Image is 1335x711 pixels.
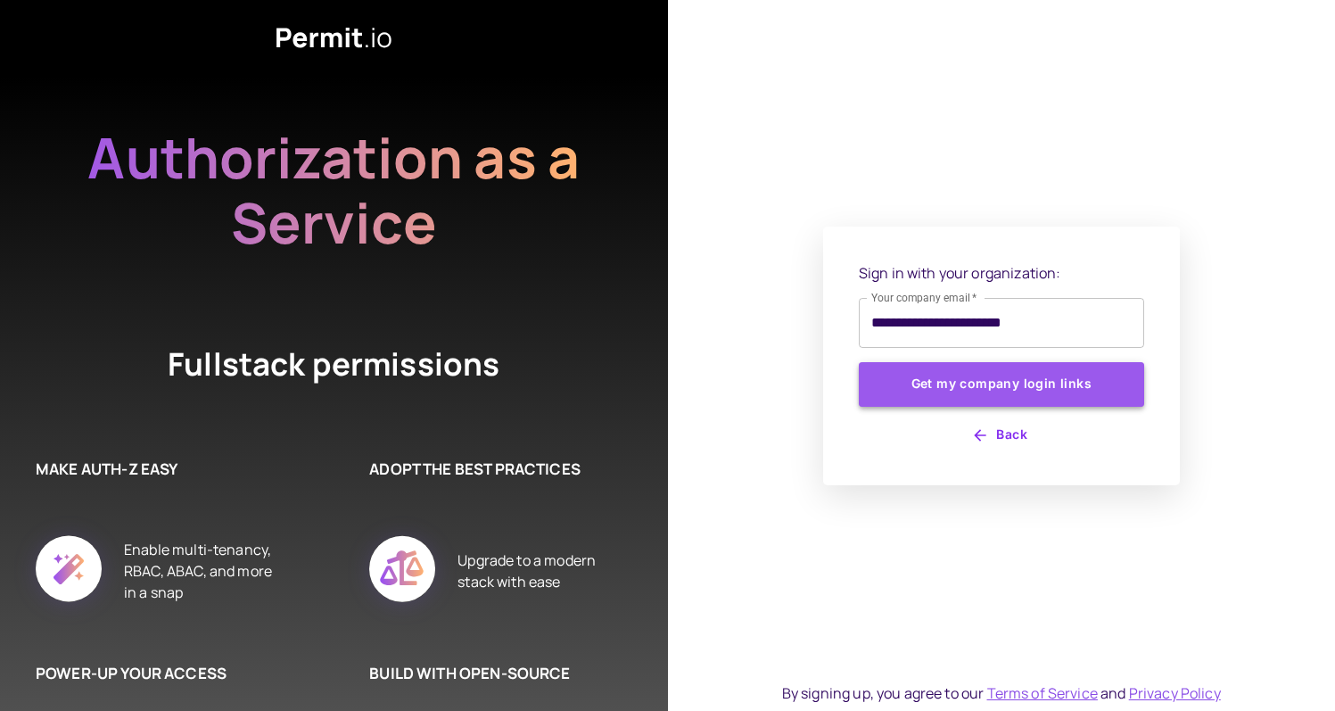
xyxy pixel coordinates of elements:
[987,683,1098,703] a: Terms of Service
[782,682,1221,704] div: By signing up, you agree to our and
[124,516,280,626] div: Enable multi-tenancy, RBAC, ABAC, and more in a snap
[871,290,977,305] label: Your company email
[457,516,614,626] div: Upgrade to a modern stack with ease
[36,458,280,481] h6: MAKE AUTH-Z EASY
[30,125,637,255] h2: Authorization as a Service
[859,421,1144,450] button: Back
[1129,683,1221,703] a: Privacy Policy
[859,262,1144,284] p: Sign in with your organization:
[102,343,565,386] h4: Fullstack permissions
[369,458,614,481] h6: ADOPT THE BEST PRACTICES
[859,362,1144,407] button: Get my company login links
[369,662,614,685] h6: BUILD WITH OPEN-SOURCE
[36,662,280,685] h6: POWER-UP YOUR ACCESS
